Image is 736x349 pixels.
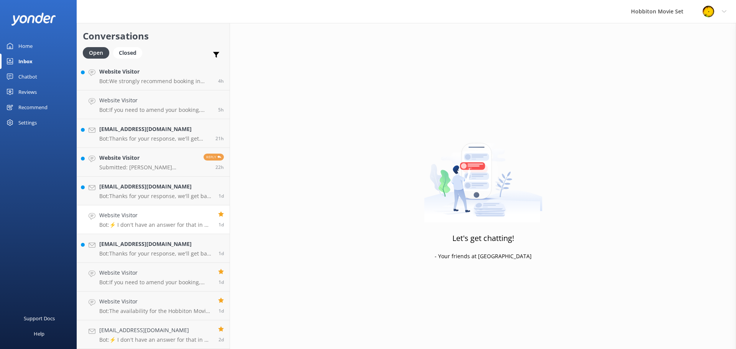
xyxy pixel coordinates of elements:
a: [EMAIL_ADDRESS][DOMAIN_NAME]Bot:Thanks for your response, we'll get back to you as soon as we can... [77,177,230,205]
h4: Website Visitor [99,67,212,76]
div: Home [18,38,33,54]
a: Open [83,48,113,57]
img: yonder-white-logo.png [11,13,56,25]
div: Inbox [18,54,33,69]
a: [EMAIL_ADDRESS][DOMAIN_NAME]Bot:Thanks for your response, we'll get back to you as soon as we can... [77,234,230,263]
div: Support Docs [24,311,55,326]
h4: [EMAIL_ADDRESS][DOMAIN_NAME] [99,182,213,191]
a: Website VisitorBot:The availability for the Hobbiton Movie Set Beer Festival in [DATE] will be re... [77,292,230,320]
h4: Website Visitor [99,211,212,220]
p: Bot: ⚡ I don't have an answer for that in my knowledge base. Please try and rephrase your questio... [99,336,212,343]
p: Submitted: [PERSON_NAME] [EMAIL_ADDRESS][DOMAIN_NAME] 0273817188 Hello, I am [PERSON_NAME]. Curre... [99,164,198,171]
div: Recommend [18,100,48,115]
h4: [EMAIL_ADDRESS][DOMAIN_NAME] [99,326,212,334]
div: Open [83,47,109,59]
img: 34-1718678798.png [703,6,714,17]
p: Bot: We strongly recommend booking in advance as our tours are known to sell out, especially betw... [99,78,212,85]
a: Website VisitorBot:⚡ I don't have an answer for that in my knowledge base. Please try and rephras... [77,205,230,234]
span: 11:35am 19-Aug-2025 (UTC +12:00) Pacific/Auckland [219,250,224,257]
h4: [EMAIL_ADDRESS][DOMAIN_NAME] [99,240,213,248]
p: Bot: ⚡ I don't have an answer for that in my knowledge base. Please try and rephrase your questio... [99,221,212,228]
h2: Conversations [83,29,224,43]
span: Reply [204,154,224,161]
p: Bot: Thanks for your response, we'll get back to you as soon as we can during opening hours. [99,135,210,142]
div: Closed [113,47,142,59]
span: 08:48am 20-Aug-2025 (UTC +12:00) Pacific/Auckland [218,107,224,113]
a: Website VisitorBot:If you need to amend your booking, please contact our team at [EMAIL_ADDRESS][... [77,263,230,292]
a: Website VisitorBot:If you need to amend your booking, please contact our team at [EMAIL_ADDRESS][... [77,90,230,119]
span: 10:34am 20-Aug-2025 (UTC +12:00) Pacific/Auckland [218,78,224,84]
h4: Website Visitor [99,154,198,162]
h4: Website Visitor [99,297,212,306]
a: Website VisitorSubmitted: [PERSON_NAME] [EMAIL_ADDRESS][DOMAIN_NAME] 0273817188 Hello, I am [PERS... [77,148,230,177]
p: Bot: If you need to amend your booking, please contact our team at [EMAIL_ADDRESS][DOMAIN_NAME] o... [99,279,212,286]
div: Help [34,326,44,341]
div: Reviews [18,84,37,100]
h4: Website Visitor [99,96,212,105]
p: - Your friends at [GEOGRAPHIC_DATA] [435,252,532,261]
a: Website VisitorBot:We strongly recommend booking in advance as our tours are known to sell out, e... [77,62,230,90]
span: 03:59pm 19-Aug-2025 (UTC +12:00) Pacific/Auckland [215,164,224,170]
p: Bot: Thanks for your response, we'll get back to you as soon as we can during opening hours. [99,250,213,257]
h4: Website Visitor [99,269,212,277]
img: artwork of a man stealing a conversation from at giant smartphone [424,127,542,223]
a: [EMAIL_ADDRESS][DOMAIN_NAME]Bot:Thanks for your response, we'll get back to you as soon as we can... [77,119,230,148]
h3: Let's get chatting! [452,232,514,244]
p: Bot: If you need to amend your booking, please contact our team at [EMAIL_ADDRESS][DOMAIN_NAME] o... [99,107,212,113]
span: 04:32am 19-Aug-2025 (UTC +12:00) Pacific/Auckland [219,308,224,314]
span: 02:46am 18-Aug-2025 (UTC +12:00) Pacific/Auckland [219,336,224,343]
span: 05:02pm 19-Aug-2025 (UTC +12:00) Pacific/Auckland [215,135,224,142]
span: 12:04pm 19-Aug-2025 (UTC +12:00) Pacific/Auckland [219,221,224,228]
div: Chatbot [18,69,37,84]
a: Closed [113,48,146,57]
span: 12:35pm 19-Aug-2025 (UTC +12:00) Pacific/Auckland [219,193,224,199]
span: 06:42am 19-Aug-2025 (UTC +12:00) Pacific/Auckland [219,279,224,285]
a: [EMAIL_ADDRESS][DOMAIN_NAME]Bot:⚡ I don't have an answer for that in my knowledge base. Please tr... [77,320,230,349]
div: Settings [18,115,37,130]
h4: [EMAIL_ADDRESS][DOMAIN_NAME] [99,125,210,133]
p: Bot: Thanks for your response, we'll get back to you as soon as we can during opening hours. [99,193,213,200]
p: Bot: The availability for the Hobbiton Movie Set Beer Festival in [DATE] will be released soon. Y... [99,308,212,315]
